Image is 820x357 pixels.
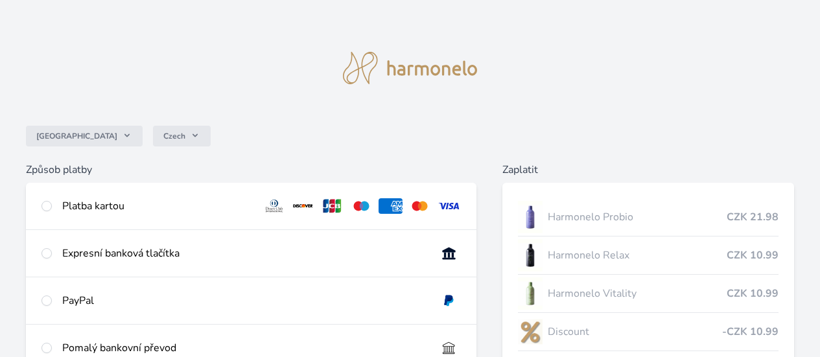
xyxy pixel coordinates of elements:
span: CZK 21.98 [727,209,779,225]
img: diners.svg [263,198,287,214]
span: Harmonelo Relax [548,248,727,263]
img: discover.svg [291,198,315,214]
img: CLEAN_RELAX_se_stinem_x-lo.jpg [518,239,543,271]
img: bankTransfer_IBAN.svg [437,340,461,356]
img: amex.svg [379,198,403,214]
span: CZK 10.99 [727,248,779,263]
div: PayPal [62,293,427,308]
img: logo.svg [343,52,478,84]
img: visa.svg [437,198,461,214]
img: CLEAN_PROBIO_se_stinem_x-lo.jpg [518,201,543,233]
div: Platba kartou [62,198,252,214]
img: CLEAN_VITALITY_se_stinem_x-lo.jpg [518,277,543,310]
img: jcb.svg [320,198,344,214]
img: discount-lo.png [518,316,543,348]
img: maestro.svg [349,198,373,214]
img: paypal.svg [437,293,461,308]
button: [GEOGRAPHIC_DATA] [26,126,143,146]
img: onlineBanking_CZ.svg [437,246,461,261]
div: Expresní banková tlačítka [62,246,427,261]
span: Harmonelo Vitality [548,286,727,301]
span: Harmonelo Probio [548,209,727,225]
img: mc.svg [408,198,432,214]
h6: Zaplatit [502,162,794,178]
span: Czech [163,131,185,141]
span: -CZK 10.99 [722,324,779,340]
span: [GEOGRAPHIC_DATA] [36,131,117,141]
span: Discount [548,324,722,340]
div: Pomalý bankovní převod [62,340,427,356]
span: CZK 10.99 [727,286,779,301]
h6: Způsob platby [26,162,476,178]
button: Czech [153,126,211,146]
